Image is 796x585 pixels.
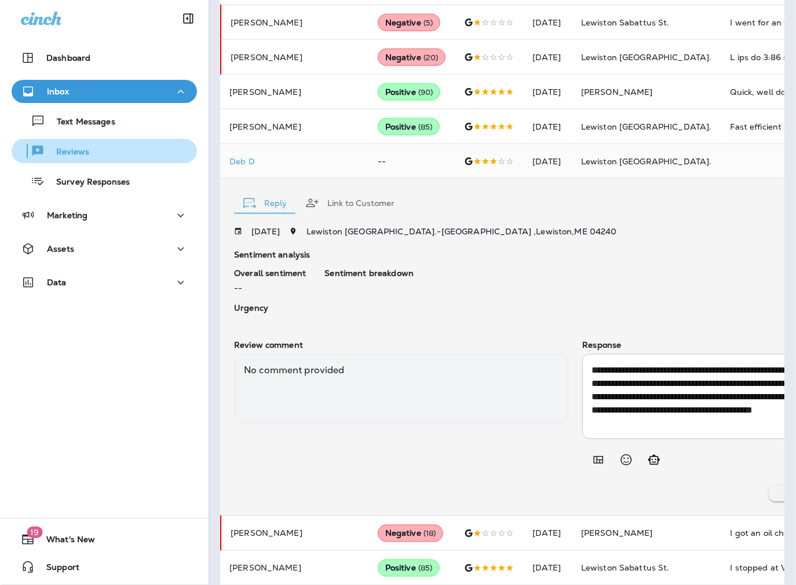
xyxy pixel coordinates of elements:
td: [DATE] [523,516,572,551]
span: Lewiston Sabattus St. [581,563,670,573]
div: Click to view Customer Drawer [229,157,359,166]
td: [DATE] [523,40,572,75]
div: Negative [378,14,441,31]
p: Review comment [234,340,568,349]
button: 19What's New [12,528,197,551]
p: [PERSON_NAME] [229,122,359,131]
button: Support [12,555,197,579]
span: 19 [27,527,42,538]
p: [PERSON_NAME] [231,529,359,538]
button: Link to Customer [296,182,404,224]
span: ( 20 ) [423,53,439,62]
span: Lewiston Sabattus St. [581,17,670,28]
div: Negative [378,49,446,66]
span: Lewiston [GEOGRAPHIC_DATA]. [581,122,712,132]
td: -- [368,144,455,179]
div: Positive [378,118,440,135]
td: [DATE] [523,144,572,179]
button: Inbox [12,80,197,103]
p: Inbox [47,87,69,96]
p: [DATE] [251,227,280,236]
button: Reviews [12,139,197,163]
td: [DATE] [523,5,572,40]
p: Dashboard [46,53,90,62]
p: Text Messages [45,117,115,128]
span: ( 5 ) [423,18,433,28]
span: [PERSON_NAME] [581,528,653,539]
button: Text Messages [12,109,197,133]
span: ( 18 ) [423,529,436,539]
div: No comment provided [234,354,568,424]
span: What's New [35,535,95,549]
span: ( 85 ) [418,122,433,132]
button: Survey Responses [12,169,197,193]
p: Urgency [234,303,306,312]
span: [PERSON_NAME] [581,87,653,97]
p: Deb D [229,157,359,166]
p: [PERSON_NAME] [229,87,359,97]
span: Support [35,562,79,576]
p: [PERSON_NAME] [231,18,359,27]
td: [DATE] [523,109,572,144]
div: Positive [378,560,440,577]
p: Reviews [45,147,89,158]
button: Marketing [12,204,197,227]
td: [DATE] [523,75,572,109]
p: Data [47,278,67,287]
button: Select an emoji [615,448,638,472]
span: Lewiston [GEOGRAPHIC_DATA]. [581,156,712,167]
span: Lewiston [GEOGRAPHIC_DATA]. [581,52,712,62]
p: [PERSON_NAME] [229,564,359,573]
p: Marketing [47,211,87,220]
div: Positive [378,83,441,101]
span: ( 90 ) [418,87,433,97]
div: Negative [378,525,444,542]
button: Generate AI response [642,448,666,472]
p: Overall sentiment [234,268,306,278]
div: -- [234,268,306,294]
p: Survey Responses [45,177,130,188]
button: Add in a premade template [587,448,610,472]
button: Data [12,271,197,294]
p: [PERSON_NAME] [231,53,359,62]
p: Assets [47,244,74,253]
span: Lewiston [GEOGRAPHIC_DATA]. - [GEOGRAPHIC_DATA] , Lewiston , ME 04240 [306,226,617,237]
button: Dashboard [12,46,197,69]
button: Assets [12,237,197,260]
button: Reply [234,182,296,224]
button: Collapse Sidebar [172,7,205,30]
span: ( 85 ) [418,564,433,573]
